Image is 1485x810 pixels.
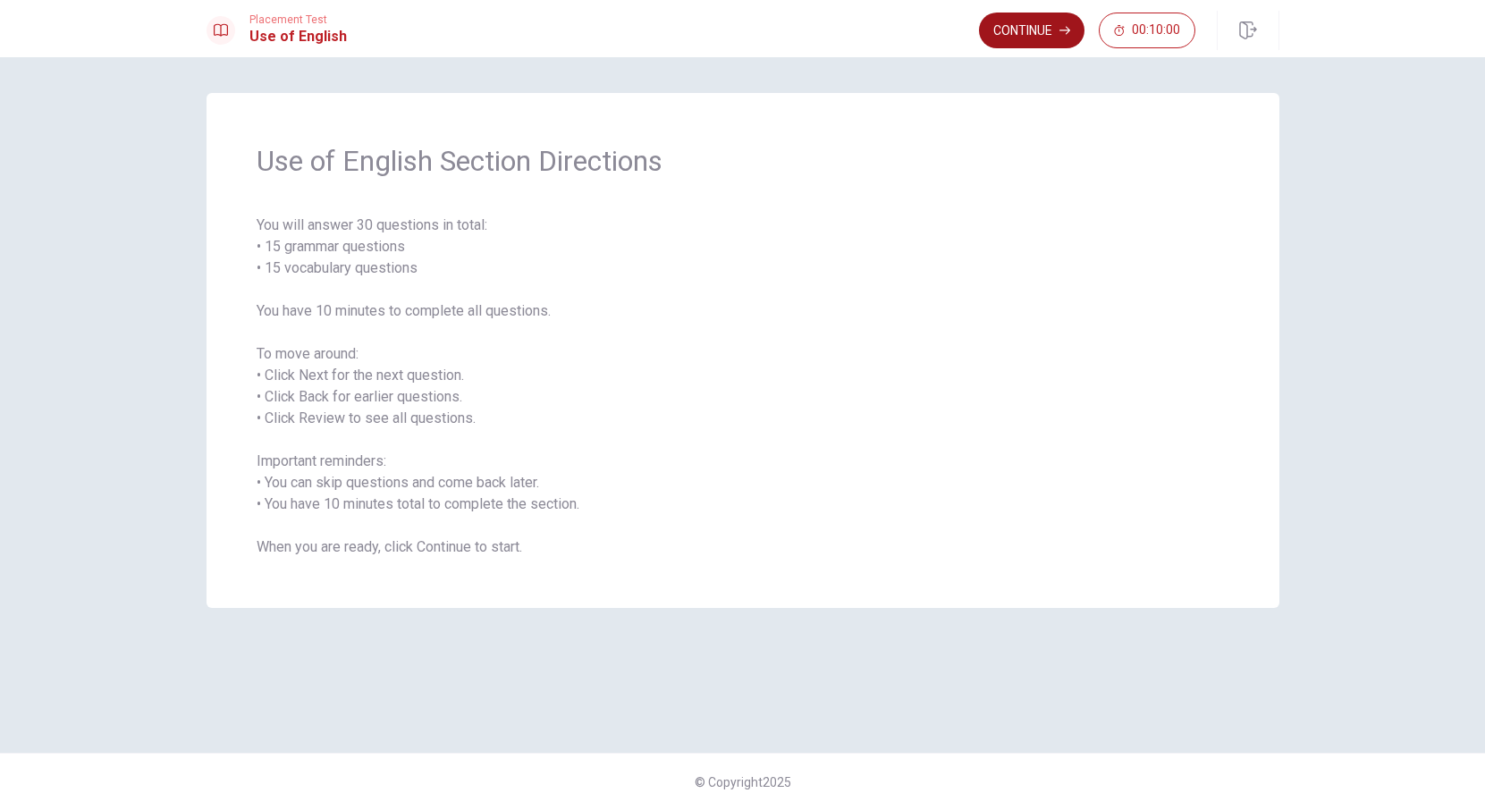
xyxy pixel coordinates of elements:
button: 00:10:00 [1099,13,1195,48]
button: Continue [979,13,1084,48]
span: Use of English Section Directions [257,143,1229,179]
span: 00:10:00 [1132,23,1180,38]
span: Placement Test [249,13,347,26]
h1: Use of English [249,26,347,47]
span: You will answer 30 questions in total: • 15 grammar questions • 15 vocabulary questions You have ... [257,215,1229,558]
span: © Copyright 2025 [695,775,791,789]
